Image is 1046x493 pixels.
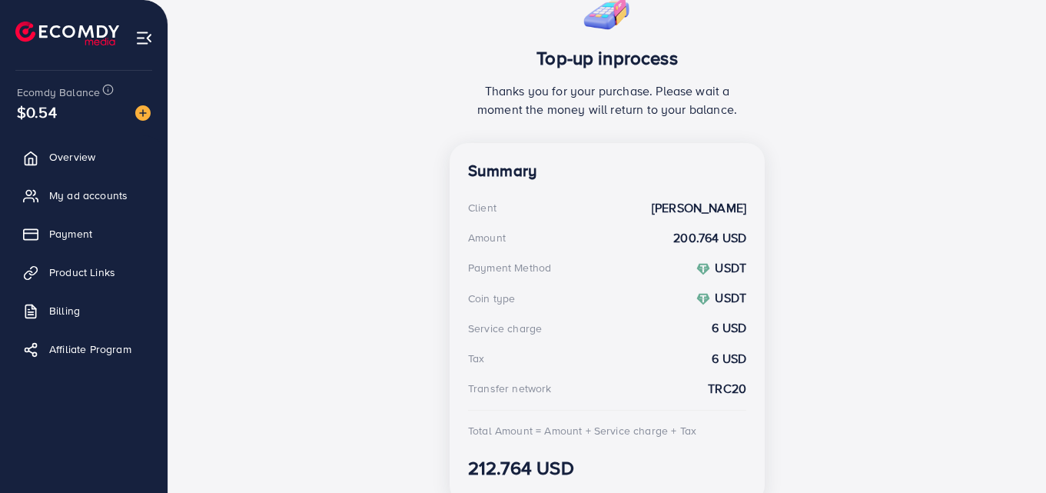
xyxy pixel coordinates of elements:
[696,292,710,306] img: coin
[12,334,156,365] a: Affiliate Program
[49,341,131,357] span: Affiliate Program
[468,321,542,336] div: Service charge
[712,319,746,337] strong: 6 USD
[12,295,156,326] a: Billing
[468,82,746,118] p: Thanks you for your purchase. Please wait a moment the money will return to your balance.
[12,180,156,211] a: My ad accounts
[49,226,92,242] span: Payment
[652,199,746,217] strong: [PERSON_NAME]
[468,230,506,245] div: Amount
[12,218,156,249] a: Payment
[468,200,496,215] div: Client
[135,29,153,47] img: menu
[715,289,746,306] strong: USDT
[135,105,151,121] img: image
[15,22,119,45] img: logo
[49,303,80,318] span: Billing
[468,351,484,366] div: Tax
[696,262,710,276] img: coin
[49,149,95,165] span: Overview
[17,85,100,100] span: Ecomdy Balance
[673,229,746,247] strong: 200.764 USD
[12,257,156,288] a: Product Links
[468,291,515,306] div: Coin type
[468,457,746,479] h3: 212.764 USD
[468,47,746,69] h3: Top-up inprocess
[12,142,156,172] a: Overview
[468,162,746,181] h4: Summary
[715,259,746,276] strong: USDT
[17,101,57,123] span: $0.54
[49,265,115,280] span: Product Links
[468,260,551,275] div: Payment Method
[468,381,552,396] div: Transfer network
[49,188,128,203] span: My ad accounts
[468,423,696,438] div: Total Amount = Amount + Service charge + Tax
[981,424,1034,481] iframe: Chat
[708,380,746,398] strong: TRC20
[712,350,746,367] strong: 6 USD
